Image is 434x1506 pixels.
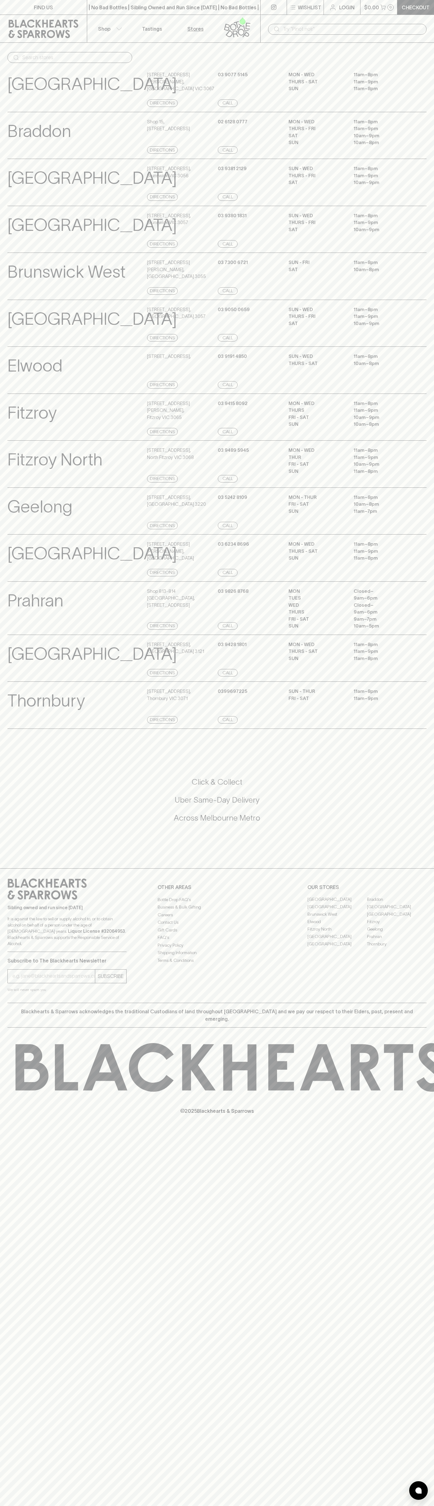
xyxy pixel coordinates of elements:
a: Call [218,287,238,295]
p: [STREET_ADDRESS] , Brunswick VIC 3057 [147,212,191,226]
p: [STREET_ADDRESS] , Thornbury VIC 3071 [147,688,191,702]
p: 0 [389,6,392,9]
p: 11am – 9pm [354,695,409,702]
p: 10am – 9pm [354,179,409,186]
p: 11am – 9pm [354,548,409,555]
p: It is against the law to sell or supply alcohol to, or to obtain alcohol on behalf of a person un... [7,916,127,947]
p: [STREET_ADDRESS][PERSON_NAME] , [GEOGRAPHIC_DATA] [147,541,216,562]
p: WED [289,602,344,609]
p: THUR [289,454,344,461]
p: [STREET_ADDRESS] , [GEOGRAPHIC_DATA] 3121 [147,641,204,655]
a: Call [218,334,238,341]
p: SUN [289,623,344,630]
p: 11am – 9pm [354,172,409,179]
p: 11am – 8pm [354,494,409,501]
a: Directions [147,240,178,248]
p: FRI - SAT [289,501,344,508]
a: Privacy Policy [158,941,277,949]
strong: Liquor License #32064953 [68,929,125,934]
p: SUN [289,555,344,562]
a: Careers [158,911,277,918]
p: MON - WED [289,541,344,548]
p: SUN - WED [289,306,344,313]
p: 11am – 9pm [354,313,409,320]
p: THURS - FRI [289,219,344,226]
p: Checkout [402,4,430,11]
p: 10am – 9pm [354,461,409,468]
p: 03 9380 1831 [218,212,247,219]
p: 10am – 5pm [354,623,409,630]
p: Blackhearts & Sparrows acknowledges the traditional Custodians of land throughout [GEOGRAPHIC_DAT... [12,1008,422,1023]
p: SUN - WED [289,165,344,172]
a: Elwood [307,918,367,926]
p: THURS - FRI [289,172,344,179]
a: Business & Bulk Gifting [158,904,277,911]
p: MON - THUR [289,494,344,501]
p: MON - WED [289,400,344,407]
p: Fitzroy [7,400,57,426]
a: Directions [147,622,178,630]
p: Sun - Thur [289,688,344,695]
h5: Uber Same-Day Delivery [7,795,427,805]
p: 10am – 8pm [354,139,409,146]
p: 11am – 9pm [354,78,409,86]
p: [STREET_ADDRESS] , [147,353,191,360]
p: THURS - SAT [289,548,344,555]
p: Fri - Sat [289,695,344,702]
p: 03 6234 8696 [218,541,249,548]
p: THURS - SAT [289,360,344,367]
a: Thornbury [367,940,427,948]
p: [GEOGRAPHIC_DATA] [7,306,177,332]
a: Gift Cards [158,926,277,934]
p: 9am – 7pm [354,616,409,623]
p: 02 6128 0777 [218,118,248,126]
p: SAT [289,320,344,327]
p: 10am – 8pm [354,360,409,367]
p: TUES [289,595,344,602]
p: SAT [289,266,344,273]
a: Terms & Conditions [158,957,277,964]
h5: Across Melbourne Metro [7,813,427,823]
p: 03 9415 8092 [218,400,248,407]
p: 10am – 8pm [354,421,409,428]
a: Directions [147,99,178,107]
a: Call [218,240,238,248]
p: Wishlist [298,4,321,11]
p: Shop [98,25,110,33]
a: [GEOGRAPHIC_DATA] [307,940,367,948]
p: 10am – 9pm [354,132,409,139]
p: Geelong [7,494,72,520]
p: 11am – 9pm [354,648,409,655]
a: Call [218,522,238,529]
p: 10am – 9pm [354,414,409,421]
a: Directions [147,428,178,435]
p: 9am – 6pm [354,595,409,602]
p: 11am – 7pm [354,508,409,515]
button: SUBSCRIBE [95,970,126,983]
input: Search stores [22,53,127,63]
p: SAT [289,132,344,139]
a: Call [218,428,238,435]
a: Stores [174,15,217,42]
a: Geelong [367,926,427,933]
p: [STREET_ADDRESS] , Brunswick VIC 3056 [147,165,191,179]
p: 10am – 8pm [354,266,409,273]
p: 11am – 8pm [354,212,409,219]
p: 11am – 8pm [354,655,409,662]
p: [GEOGRAPHIC_DATA] [7,641,177,667]
p: SUN [289,508,344,515]
a: [GEOGRAPHIC_DATA] [367,903,427,911]
p: [STREET_ADDRESS][PERSON_NAME] , Fitzroy VIC 3065 [147,400,216,421]
a: Call [218,381,238,389]
p: 11am – 8pm [354,353,409,360]
p: FIND US [34,4,53,11]
p: 11am – 8pm [354,306,409,313]
p: 11am – 8pm [354,400,409,407]
a: Directions [147,334,178,341]
a: Directions [147,669,178,676]
a: Bottle Drop FAQ's [158,896,277,903]
a: Shipping Information [158,949,277,957]
a: Call [218,669,238,676]
p: 03 9428 1801 [218,641,247,648]
p: OTHER AREAS [158,883,277,891]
